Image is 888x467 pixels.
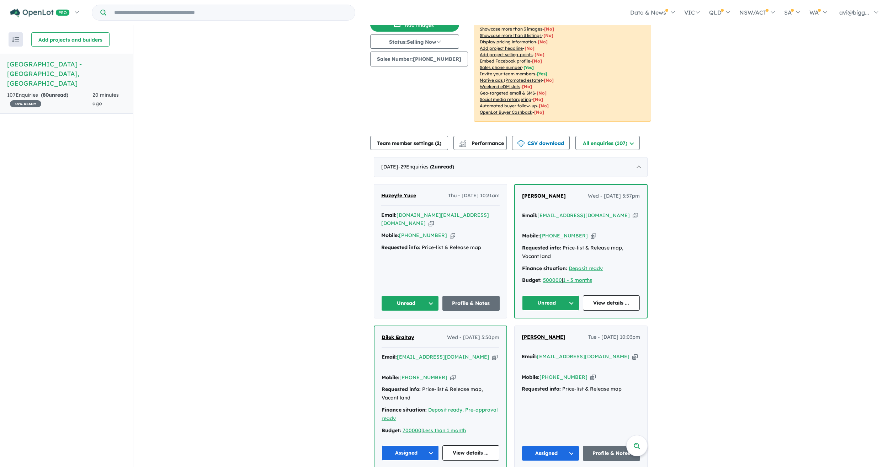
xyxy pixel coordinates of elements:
[382,334,414,340] span: Dilek Eraltay
[480,71,535,76] u: Invite your team members
[381,296,439,311] button: Unread
[382,374,399,381] strong: Mobile:
[522,386,561,392] strong: Requested info:
[381,192,416,200] a: Huzeyfe Yuce
[544,26,554,32] span: [ No ]
[7,91,92,108] div: 107 Enquir ies
[540,232,588,239] a: [PHONE_NUMBER]
[437,140,440,146] span: 2
[522,295,579,311] button: Unread
[590,374,596,381] button: Copy
[583,295,640,311] a: View details ...
[43,92,49,98] span: 80
[522,212,537,219] strong: Email:
[370,34,459,49] button: Status:Selling Now
[544,77,554,83] span: [No]
[480,84,520,89] u: Weekend eDM slots
[543,277,562,283] u: 500000
[522,385,640,393] div: Price-list & Release map
[522,192,566,200] a: [PERSON_NAME]
[583,446,640,461] a: Profile & Notes
[382,445,439,461] button: Assigned
[533,97,543,102] span: [No]
[460,140,504,146] span: Performance
[7,59,126,88] h5: [GEOGRAPHIC_DATA] - [GEOGRAPHIC_DATA] , [GEOGRAPHIC_DATA]
[480,45,523,51] u: Add project headline
[537,353,629,360] a: [EMAIL_ADDRESS][DOMAIN_NAME]
[453,136,507,150] button: Performance
[480,103,537,108] u: Automated buyer follow-up
[430,163,454,170] strong: ( unread)
[108,5,353,20] input: Try estate name, suburb, builder or developer
[539,103,549,108] span: [No]
[537,90,547,96] span: [No]
[381,212,489,227] a: [DOMAIN_NAME][EMAIL_ADDRESS][DOMAIN_NAME]
[543,33,553,38] span: [ No ]
[532,58,542,64] span: [ No ]
[492,353,498,361] button: Copy
[422,427,466,434] u: Less than 1 month
[522,374,539,380] strong: Mobile:
[382,354,397,360] strong: Email:
[459,140,466,144] img: line-chart.svg
[432,163,435,170] span: 2
[447,333,499,342] span: Wed - [DATE] 5:50pm
[522,244,640,261] div: Price-list & Release map, Vacant land
[12,37,19,42] img: sort.svg
[522,353,537,360] strong: Email:
[381,212,397,218] strong: Email:
[448,192,500,200] span: Thu - [DATE] 10:31am
[382,426,499,435] div: |
[522,277,542,283] strong: Budget:
[382,407,498,422] a: Deposit ready, Pre-approval ready
[381,244,420,251] strong: Requested info:
[382,407,427,413] strong: Finance situation:
[382,427,401,434] strong: Budget:
[517,140,525,147] img: download icon
[512,136,570,150] button: CSV download
[575,136,640,150] button: All enquiries (107)
[480,109,532,115] u: OpenLot Buyer Cashback
[480,26,542,32] u: Showcase more than 3 images
[480,39,536,44] u: Display pricing information
[522,193,566,199] span: [PERSON_NAME]
[382,386,421,392] strong: Requested info:
[591,232,596,240] button: Copy
[522,333,565,342] a: [PERSON_NAME]
[480,65,522,70] u: Sales phone number
[522,276,640,285] div: |
[450,374,456,381] button: Copy
[374,157,648,177] div: [DATE]
[382,333,414,342] a: Dilek Eraltay
[522,232,540,239] strong: Mobile:
[382,385,499,402] div: Price-list & Release map, Vacant land
[41,92,68,98] strong: ( unread)
[474,7,651,122] p: Your project is only comparing to other top-performing projects in your area: - - - - - - - - - -...
[381,192,416,199] span: Huzeyfe Yuce
[92,92,119,107] span: 20 minutes ago
[480,58,530,64] u: Embed Facebook profile
[535,52,544,57] span: [ No ]
[480,77,542,83] u: Native ads (Promoted estate)
[632,353,638,360] button: Copy
[588,333,640,342] span: Tue - [DATE] 10:03pm
[399,374,447,381] a: [PHONE_NUMBER]
[537,71,547,76] span: [ Yes ]
[459,142,466,147] img: bar-chart.svg
[522,334,565,340] span: [PERSON_NAME]
[563,277,592,283] a: 1 - 3 months
[370,136,448,150] button: Team member settings (2)
[442,445,500,461] a: View details ...
[403,427,421,434] a: 700000
[523,65,534,70] span: [ Yes ]
[381,243,500,252] div: Price-list & Release map
[398,163,454,170] span: - 29 Enquir ies
[442,296,500,311] a: Profile & Notes
[10,9,70,17] img: Openlot PRO Logo White
[569,265,603,272] a: Deposit ready
[397,354,489,360] a: [EMAIL_ADDRESS][DOMAIN_NAME]
[522,84,532,89] span: [No]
